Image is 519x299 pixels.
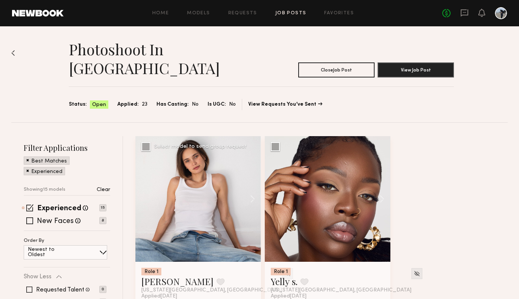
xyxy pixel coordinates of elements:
p: 15 [99,204,106,211]
label: New Faces [37,218,74,225]
a: Job Posts [275,11,307,16]
span: [US_STATE][GEOGRAPHIC_DATA], [GEOGRAPHIC_DATA] [141,287,282,293]
p: Clear [97,187,110,193]
span: Is UGC: [208,100,226,109]
img: Back to previous page [11,50,15,56]
span: Has Casting: [156,100,189,109]
span: Applied: [117,100,139,109]
p: Experienced [31,169,62,175]
p: 0 [99,286,106,293]
a: Models [187,11,210,16]
label: Requested Talent [36,287,84,293]
span: 23 [142,100,147,109]
div: Role 1 [271,268,291,275]
p: Newest to Oldest [28,247,73,258]
button: CloseJob Post [298,62,375,77]
a: Home [152,11,169,16]
button: View Job Post [378,62,454,77]
p: 8 [99,217,106,224]
span: No [229,100,236,109]
h2: Filter Applications [24,143,110,153]
label: Experienced [37,205,81,212]
span: [US_STATE][GEOGRAPHIC_DATA], [GEOGRAPHIC_DATA] [271,287,411,293]
span: Open [92,101,106,109]
p: Best Matches [31,159,67,164]
img: Unhide Model [414,270,420,277]
a: [PERSON_NAME] [141,275,214,287]
a: View Requests You’ve Sent [248,102,322,107]
a: Yelly s. [271,275,297,287]
div: Role 1 [141,268,161,275]
a: Requests [228,11,257,16]
p: Show Less [24,274,52,280]
a: Favorites [324,11,354,16]
span: No [192,100,199,109]
h1: Photoshoot in [GEOGRAPHIC_DATA] [69,40,261,77]
p: Order By [24,238,44,243]
div: Select model to send group request [154,144,247,149]
p: Showing 15 models [24,187,65,192]
span: Status: [69,100,87,109]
